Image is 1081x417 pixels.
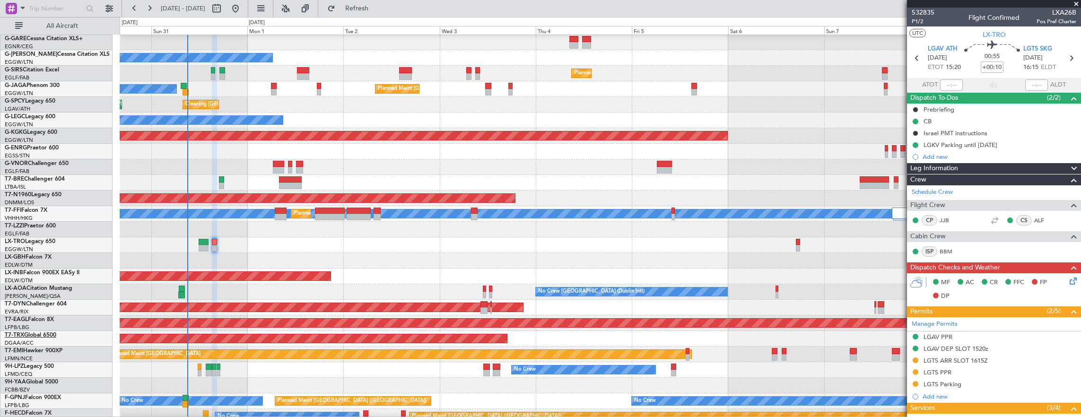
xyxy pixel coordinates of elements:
[922,80,938,90] span: ATOT
[5,395,61,400] a: F-GPNJFalcon 900EX
[634,394,656,408] div: No Crew
[247,26,343,35] div: Mon 1
[5,59,33,66] a: EGGW/LTN
[110,347,201,361] div: Planned Maint [GEOGRAPHIC_DATA]
[536,26,632,35] div: Thu 4
[941,292,950,301] span: DP
[5,317,28,322] span: T7-EAGL
[1041,63,1056,72] span: ELDT
[5,130,57,135] a: G-KGKGLegacy 600
[632,26,728,35] div: Fri 5
[5,168,29,175] a: EGLF/FAB
[990,278,998,287] span: CR
[923,392,1076,400] div: Add new
[1016,215,1032,226] div: CS
[909,29,926,37] button: UTC
[5,379,26,385] span: 9H-YAA
[910,231,946,242] span: Cabin Crew
[5,364,54,369] a: 9H-LPZLegacy 500
[5,254,26,260] span: LX-GBH
[5,223,56,229] a: T7-LZZIPraetor 600
[538,285,645,299] div: No Crew [GEOGRAPHIC_DATA] (Dublin Intl)
[924,368,951,376] div: LGTS PPR
[5,379,58,385] a: 9H-YAAGlobal 5000
[5,161,69,166] a: G-VNORChallenger 650
[5,215,33,222] a: VHHH/HKG
[1047,403,1061,413] span: (3/4)
[1034,216,1055,225] a: ALF
[5,286,72,291] a: LX-AOACitation Mustang
[5,402,29,409] a: LFPB/LBG
[5,121,33,128] a: EGGW/LTN
[5,52,57,57] span: G-[PERSON_NAME]
[5,261,33,269] a: EDLW/DTM
[968,13,1020,23] div: Flight Confirmed
[824,26,920,35] div: Sun 7
[5,36,26,42] span: G-GARE
[161,4,205,13] span: [DATE] - [DATE]
[278,394,427,408] div: Planned Maint [GEOGRAPHIC_DATA] ([GEOGRAPHIC_DATA])
[122,394,143,408] div: No Crew
[910,306,933,317] span: Permits
[5,223,24,229] span: T7-LZZI
[294,207,452,221] div: Planned Maint [GEOGRAPHIC_DATA] ([GEOGRAPHIC_DATA] Intl)
[912,188,953,197] a: Schedule Crew
[910,93,958,104] span: Dispatch To-Dos
[910,163,958,174] span: Leg Information
[912,320,958,329] a: Manage Permits
[5,105,30,113] a: LGAV/ATH
[5,277,33,284] a: EDLW/DTM
[5,145,59,151] a: G-ENRGPraetor 600
[924,117,932,125] div: CB
[29,1,83,16] input: Trip Number
[5,239,55,244] a: LX-TROLegacy 650
[5,98,25,104] span: G-SPCY
[5,192,61,198] a: T7-N1960Legacy 650
[5,114,25,120] span: G-LEGC
[5,301,67,307] a: T7-DYNChallenger 604
[1047,306,1061,316] span: (2/5)
[5,176,24,182] span: T7-BRE
[5,176,65,182] a: T7-BREChallenger 604
[5,230,29,237] a: EGLF/FAB
[924,141,997,149] div: LGKV Parking until [DATE]
[5,332,24,338] span: T7-TRX
[5,137,33,144] a: EGGW/LTN
[5,324,29,331] a: LFPB/LBG
[928,63,943,72] span: ETOT
[1037,17,1076,26] span: Pos Pref Charter
[910,403,935,414] span: Services
[378,82,527,96] div: Planned Maint [GEOGRAPHIC_DATA] ([GEOGRAPHIC_DATA])
[922,215,937,226] div: CP
[5,270,79,276] a: LX-INBFalcon 900EX EASy II
[5,199,34,206] a: DNMM/LOS
[1023,53,1043,63] span: [DATE]
[5,114,55,120] a: G-LEGCLegacy 600
[912,17,934,26] span: P1/2
[5,90,33,97] a: EGGW/LTN
[5,395,25,400] span: F-GPNJ
[5,36,83,42] a: G-GARECessna Citation XLS+
[10,18,103,34] button: All Aircraft
[5,332,56,338] a: T7-TRXGlobal 6500
[5,410,52,416] a: F-HECDFalcon 7X
[5,183,26,191] a: LTBA/ISL
[1013,278,1024,287] span: FFC
[249,19,265,27] div: [DATE]
[985,52,1000,61] span: 00:55
[5,348,23,354] span: T7-EMI
[5,355,33,362] a: LFMN/NCE
[5,339,34,347] a: DGAA/ACC
[514,363,536,377] div: No Crew
[5,83,60,88] a: G-JAGAPhenom 300
[5,239,25,244] span: LX-TRO
[343,26,439,35] div: Tue 2
[5,145,27,151] span: G-ENRG
[966,278,974,287] span: AC
[5,293,61,300] a: [PERSON_NAME]/QSA
[5,286,26,291] span: LX-AOA
[5,254,52,260] a: LX-GBHFalcon 7X
[5,52,110,57] a: G-[PERSON_NAME]Cessna Citation XLS
[5,270,23,276] span: LX-INB
[1037,8,1076,17] span: LXA26B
